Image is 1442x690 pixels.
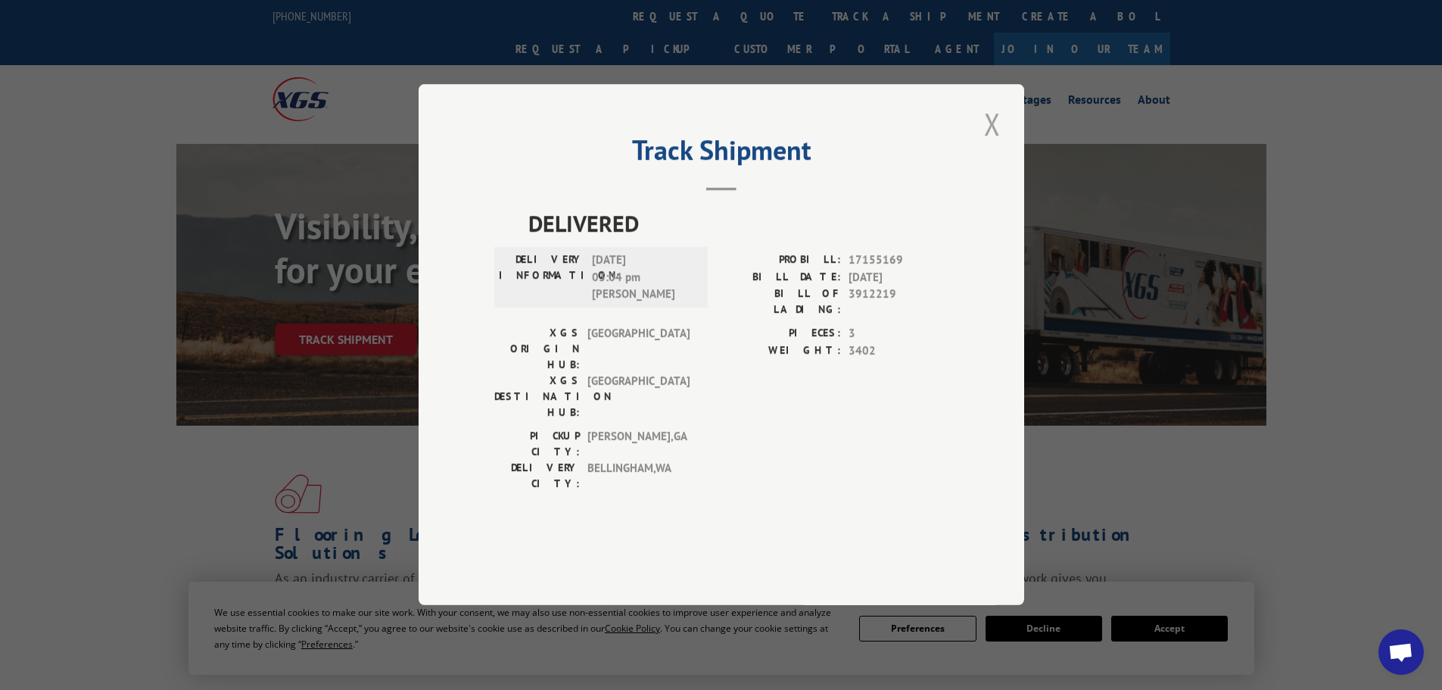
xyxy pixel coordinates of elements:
[494,373,580,421] label: XGS DESTINATION HUB:
[721,326,841,343] label: PIECES:
[494,326,580,373] label: XGS ORIGIN HUB:
[587,461,690,492] span: BELLINGHAM , WA
[849,342,948,360] span: 3402
[499,252,584,304] label: DELIVERY INFORMATION:
[721,252,841,270] label: PROBILL:
[528,207,948,241] span: DELIVERED
[494,139,948,168] h2: Track Shipment
[721,342,841,360] label: WEIGHT:
[592,252,694,304] span: [DATE] 03:04 pm [PERSON_NAME]
[849,252,948,270] span: 17155169
[849,286,948,318] span: 3912219
[587,373,690,421] span: [GEOGRAPHIC_DATA]
[587,429,690,461] span: [PERSON_NAME] , GA
[849,269,948,286] span: [DATE]
[494,429,580,461] label: PICKUP CITY:
[587,326,690,373] span: [GEOGRAPHIC_DATA]
[849,326,948,343] span: 3
[1378,629,1424,675] a: Open chat
[721,286,841,318] label: BILL OF LADING:
[980,103,1005,145] button: Close modal
[721,269,841,286] label: BILL DATE:
[494,461,580,492] label: DELIVERY CITY:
